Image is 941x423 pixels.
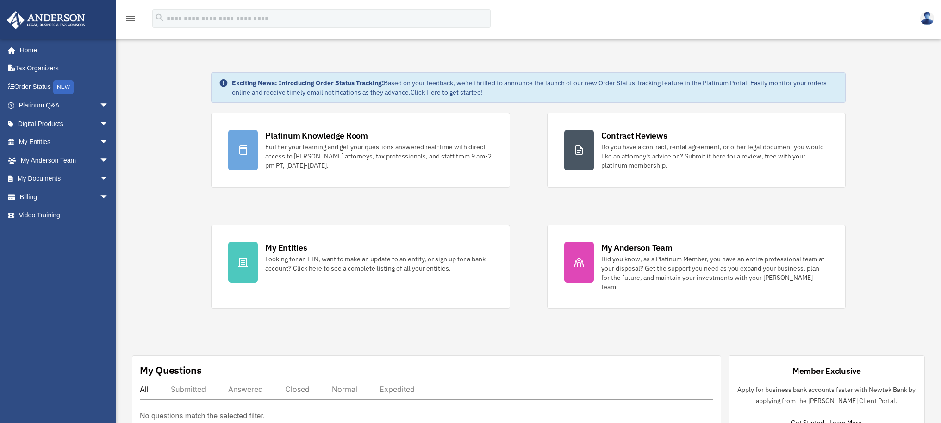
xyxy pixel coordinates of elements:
[100,96,118,115] span: arrow_drop_down
[100,133,118,152] span: arrow_drop_down
[547,113,846,188] a: Contract Reviews Do you have a contract, rental agreement, or other legal document you would like...
[6,151,123,170] a: My Anderson Teamarrow_drop_down
[6,170,123,188] a: My Documentsarrow_drop_down
[6,188,123,206] a: Billingarrow_drop_down
[140,363,202,377] div: My Questions
[53,80,74,94] div: NEW
[155,13,165,23] i: search
[6,133,123,152] a: My Entitiesarrow_drop_down
[380,385,415,394] div: Expedited
[265,254,492,273] div: Looking for an EIN, want to make an update to an entity, or sign up for a bank account? Click her...
[125,16,136,24] a: menu
[100,188,118,207] span: arrow_drop_down
[265,242,307,253] div: My Entities
[6,96,123,115] a: Platinum Q&Aarrow_drop_down
[265,142,492,170] div: Further your learning and get your questions answered real-time with direct access to [PERSON_NAM...
[171,385,206,394] div: Submitted
[211,225,510,309] a: My Entities Looking for an EIN, want to make an update to an entity, or sign up for a bank accoun...
[140,385,149,394] div: All
[228,385,263,394] div: Answered
[547,225,846,309] a: My Anderson Team Did you know, as a Platinum Member, you have an entire professional team at your...
[6,206,123,225] a: Video Training
[601,242,673,253] div: My Anderson Team
[411,88,483,96] a: Click Here to get started!
[920,12,934,25] img: User Pic
[100,151,118,170] span: arrow_drop_down
[265,130,368,141] div: Platinum Knowledge Room
[211,113,510,188] a: Platinum Knowledge Room Further your learning and get your questions answered real-time with dire...
[140,410,265,423] p: No questions match the selected filter.
[100,114,118,133] span: arrow_drop_down
[601,142,829,170] div: Do you have a contract, rental agreement, or other legal document you would like an attorney's ad...
[285,385,310,394] div: Closed
[6,114,123,133] a: Digital Productsarrow_drop_down
[232,79,384,87] strong: Exciting News: Introducing Order Status Tracking!
[6,41,118,59] a: Home
[601,254,829,291] div: Did you know, as a Platinum Member, you have an entire professional team at your disposal? Get th...
[4,11,88,29] img: Anderson Advisors Platinum Portal
[100,170,118,189] span: arrow_drop_down
[792,365,861,377] div: Member Exclusive
[601,130,667,141] div: Contract Reviews
[736,384,917,407] p: Apply for business bank accounts faster with Newtek Bank by applying from the [PERSON_NAME] Clien...
[6,77,123,96] a: Order StatusNEW
[332,385,357,394] div: Normal
[6,59,123,78] a: Tax Organizers
[125,13,136,24] i: menu
[232,78,837,97] div: Based on your feedback, we're thrilled to announce the launch of our new Order Status Tracking fe...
